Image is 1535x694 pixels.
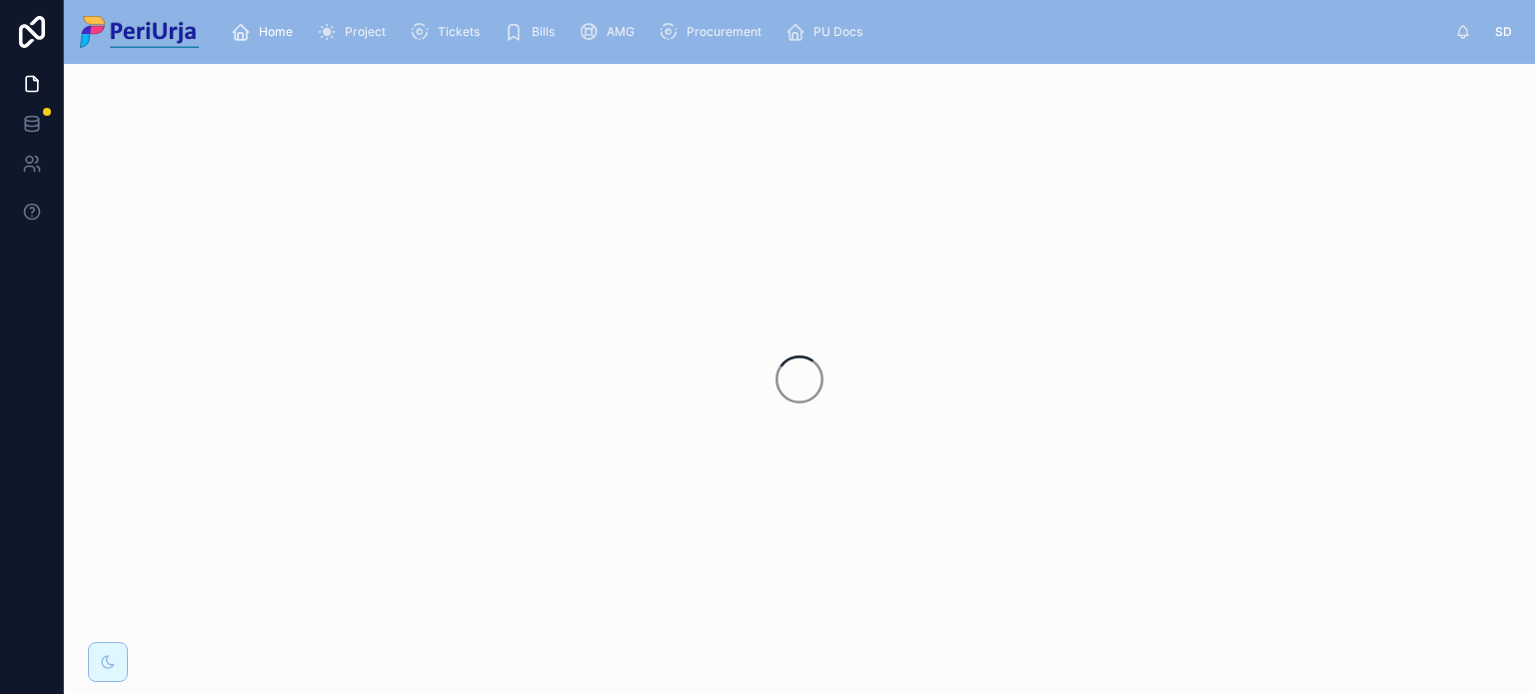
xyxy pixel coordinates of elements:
img: App logo [80,16,199,48]
span: SD [1495,24,1512,40]
span: Tickets [438,24,480,40]
a: PU Docs [779,14,876,50]
a: Tickets [404,14,494,50]
a: Procurement [653,14,775,50]
span: PU Docs [813,24,862,40]
a: Project [311,14,400,50]
span: Project [345,24,386,40]
span: Procurement [687,24,762,40]
span: Home [259,24,293,40]
a: Bills [498,14,569,50]
a: AMG [573,14,649,50]
div: scrollable content [215,10,1455,54]
span: Bills [532,24,555,40]
a: Home [225,14,307,50]
span: AMG [607,24,635,40]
